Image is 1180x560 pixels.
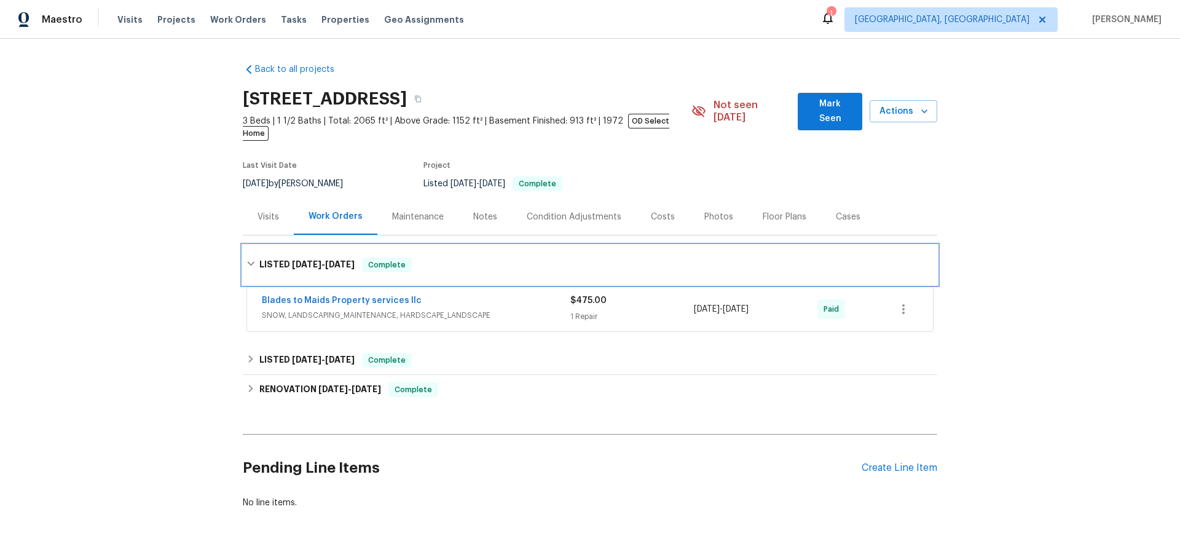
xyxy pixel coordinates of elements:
[292,260,355,269] span: -
[651,211,675,223] div: Costs
[363,259,411,271] span: Complete
[292,355,321,364] span: [DATE]
[473,211,497,223] div: Notes
[514,180,561,187] span: Complete
[259,258,355,272] h6: LISTED
[321,14,369,26] span: Properties
[827,7,835,20] div: 1
[423,162,450,169] span: Project
[694,305,720,314] span: [DATE]
[318,385,348,393] span: [DATE]
[808,97,852,127] span: Mark Seen
[450,179,505,188] span: -
[243,245,937,285] div: LISTED [DATE]-[DATE]Complete
[704,211,733,223] div: Photos
[157,14,195,26] span: Projects
[243,497,937,509] div: No line items.
[210,14,266,26] span: Work Orders
[259,382,381,397] h6: RENOVATION
[243,63,361,76] a: Back to all projects
[870,100,937,123] button: Actions
[243,93,407,105] h2: [STREET_ADDRESS]
[243,179,269,188] span: [DATE]
[243,345,937,375] div: LISTED [DATE]-[DATE]Complete
[352,385,381,393] span: [DATE]
[384,14,464,26] span: Geo Assignments
[879,104,927,119] span: Actions
[423,179,562,188] span: Listed
[262,296,422,305] a: Blades to Maids Property services llc
[824,303,844,315] span: Paid
[392,211,444,223] div: Maintenance
[479,179,505,188] span: [DATE]
[243,115,691,140] span: 3 Beds | 1 1/2 Baths | Total: 2065 ft² | Above Grade: 1152 ft² | Basement Finished: 913 ft² | 1972
[117,14,143,26] span: Visits
[570,296,607,305] span: $475.00
[318,385,381,393] span: -
[243,176,358,191] div: by [PERSON_NAME]
[325,260,355,269] span: [DATE]
[309,210,363,223] div: Work Orders
[325,355,355,364] span: [DATE]
[407,88,429,110] button: Copy Address
[281,15,307,24] span: Tasks
[1087,14,1162,26] span: [PERSON_NAME]
[258,211,279,223] div: Visits
[836,211,860,223] div: Cases
[798,93,862,130] button: Mark Seen
[292,260,321,269] span: [DATE]
[292,355,355,364] span: -
[527,211,621,223] div: Condition Adjustments
[259,353,355,368] h6: LISTED
[42,14,82,26] span: Maestro
[243,440,862,497] h2: Pending Line Items
[855,14,1029,26] span: [GEOGRAPHIC_DATA], [GEOGRAPHIC_DATA]
[763,211,806,223] div: Floor Plans
[262,309,570,321] span: SNOW, LANDSCAPING_MAINTENANCE, HARDSCAPE_LANDSCAPE
[243,162,297,169] span: Last Visit Date
[450,179,476,188] span: [DATE]
[570,310,694,323] div: 1 Repair
[714,99,790,124] span: Not seen [DATE]
[723,305,749,314] span: [DATE]
[862,462,937,474] div: Create Line Item
[243,375,937,404] div: RENOVATION [DATE]-[DATE]Complete
[363,354,411,366] span: Complete
[243,114,669,141] span: OD Select Home
[390,384,437,396] span: Complete
[694,303,749,315] span: -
